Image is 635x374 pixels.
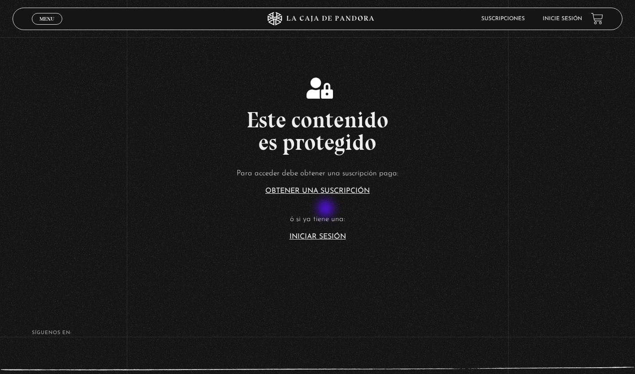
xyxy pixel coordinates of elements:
span: Menu [39,16,54,22]
a: Suscripciones [481,16,525,22]
a: Iniciar Sesión [289,233,346,240]
span: Cerrar [37,23,58,30]
a: Inicie sesión [543,16,582,22]
a: Obtener una suscripción [265,187,370,195]
a: View your shopping cart [591,13,603,25]
h4: SÍguenos en: [32,331,603,335]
